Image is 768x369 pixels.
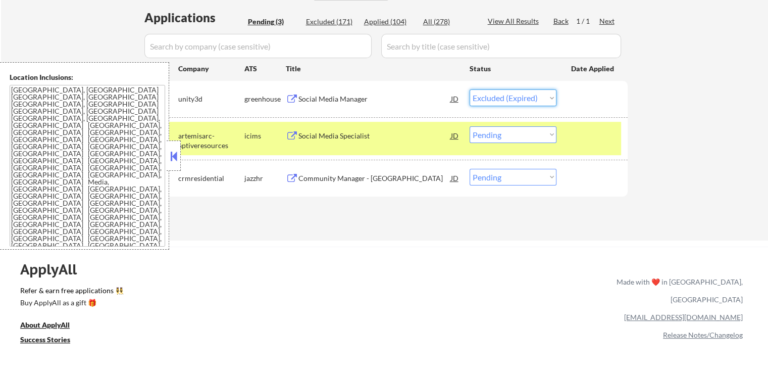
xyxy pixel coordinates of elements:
[381,34,621,58] input: Search by title (case sensitive)
[20,298,121,310] a: Buy ApplyAll as a gift 🎁
[298,173,451,183] div: Community Manager - [GEOGRAPHIC_DATA]
[576,16,599,26] div: 1 / 1
[20,335,84,347] a: Success Stories
[144,34,372,58] input: Search by company (case sensitive)
[20,299,121,306] div: Buy ApplyAll as a gift 🎁
[244,94,286,104] div: greenhouse
[178,131,244,151] div: artemisarc-aptiveresources
[10,72,165,82] div: Location Inclusions:
[450,126,460,145] div: JD
[488,16,542,26] div: View All Results
[178,94,244,104] div: unity3d
[244,64,286,74] div: ATS
[553,16,570,26] div: Back
[20,335,70,344] u: Success Stories
[286,64,460,74] div: Title
[144,12,244,24] div: Applications
[298,131,451,141] div: Social Media Specialist
[470,59,556,77] div: Status
[423,17,474,27] div: All (278)
[248,17,298,27] div: Pending (3)
[178,173,244,183] div: crmresidential
[571,64,616,74] div: Date Applied
[612,273,743,308] div: Made with ❤️ in [GEOGRAPHIC_DATA], [GEOGRAPHIC_DATA]
[306,17,356,27] div: Excluded (171)
[244,131,286,141] div: icims
[599,16,616,26] div: Next
[298,94,451,104] div: Social Media Manager
[178,64,244,74] div: Company
[20,320,84,333] a: About ApplyAll
[663,331,743,339] a: Release Notes/Changelog
[364,17,415,27] div: Applied (104)
[20,261,88,278] div: ApplyAll
[244,173,286,183] div: jazzhr
[450,89,460,108] div: JD
[450,169,460,187] div: JD
[624,313,743,321] a: [EMAIL_ADDRESS][DOMAIN_NAME]
[20,287,405,298] a: Refer & earn free applications 👯‍♀️
[20,320,70,329] u: About ApplyAll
